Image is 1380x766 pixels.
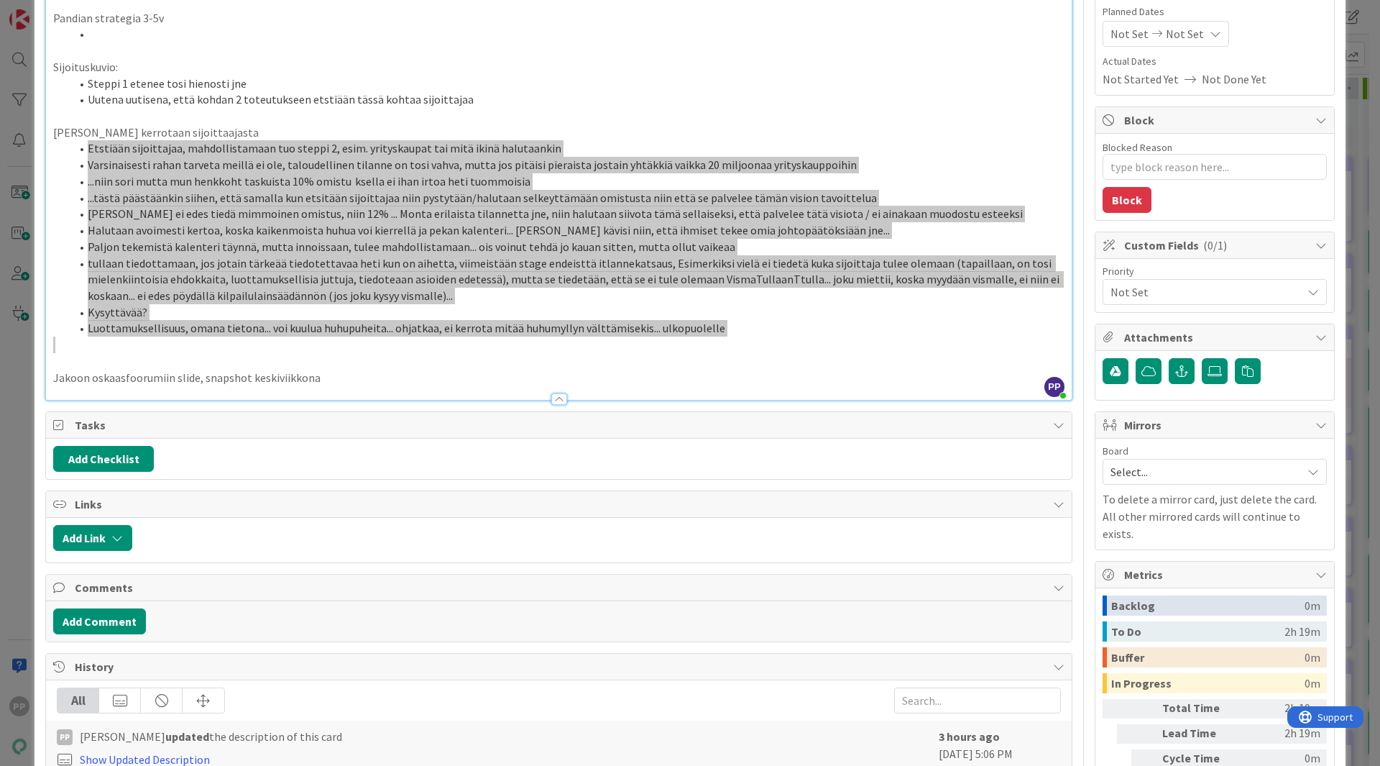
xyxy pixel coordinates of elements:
p: To delete a mirror card, just delete the card. All other mirrored cards will continue to exists. [1103,491,1327,542]
button: Block [1103,187,1151,213]
li: Varsinaisesti rahan tarveta meillä ei ole, taloudellinen tilanne on tosi vahva, mutta jos pitäisi... [70,157,1064,173]
li: Halutaan avoimesti kertoa, koska kaikenmoista huhua voi kierrellä ja pekan kalenteri... [PERSON_N... [70,222,1064,239]
span: Support [30,2,65,19]
span: Not Done Yet [1202,70,1266,88]
span: Links [75,496,1046,513]
span: Custom Fields [1124,237,1308,254]
span: Not Set [1110,25,1149,42]
div: 0m [1305,673,1320,693]
div: To Do [1111,621,1284,642]
div: Priority [1103,266,1327,276]
li: Kysyttävää? [70,304,1064,321]
label: Blocked Reason [1103,141,1172,154]
div: 0m [1305,596,1320,616]
span: ( 0/1 ) [1203,238,1227,252]
b: updated [165,729,209,744]
div: In Progress [1111,673,1305,693]
span: Not Started Yet [1103,70,1179,88]
li: Luottamuksellisuus, omana tietona... voi kuulua huhupuheita... ohjatkaa, ei kerrota mitää huhumyl... [70,320,1064,337]
span: Block [1124,111,1308,129]
li: ...niin sori mutta mun henkkoht taskuista 10% omistu ksella ei ihan irtoa heti tuommoisia [70,173,1064,190]
span: Metrics [1124,566,1308,583]
span: Not Set [1166,25,1204,42]
div: All [57,688,99,713]
span: Board [1103,446,1128,456]
p: Jakoon oskaasfoorumiin slide, snapshot keskiviikkona [53,370,1064,386]
button: Add Link [53,525,132,551]
span: Planned Dates [1103,4,1327,19]
span: [PERSON_NAME] the description of this card [80,728,342,745]
li: tullaan tiedottamaan, jos jotain tärkeää tiedotettavaa heti kun on aihetta, viimeistään stage end... [70,255,1064,304]
div: PP [57,729,73,745]
li: Uutena uutisena, että kohdan 2 toteutukseen etstiään tässä kohtaa sijoittajaa [70,91,1064,108]
div: Total Time [1162,699,1241,719]
span: Tasks [75,416,1046,434]
span: Comments [75,579,1046,596]
span: Select... [1110,462,1294,482]
button: Add Comment [53,608,146,634]
li: [PERSON_NAME] ei edes tiedä mimmoinen omistus, niin 12% ... Monta erilaista tilannetta jne, niin ... [70,206,1064,222]
span: Mirrors [1124,416,1308,434]
p: Pandian strategia 3-5v [53,10,1064,27]
span: Not Set [1110,282,1294,302]
span: Actual Dates [1103,54,1327,69]
b: 3 hours ago [939,729,1000,744]
li: Paljon tekemistä kalenteri täynnä, mutta innoissaan, tulee mahdollistamaan... ois voinut tehdä jo... [70,239,1064,255]
div: Buffer [1111,647,1305,667]
span: PP [1044,377,1064,397]
div: 0m [1305,647,1320,667]
span: History [75,658,1046,675]
div: 2h 19m [1247,724,1320,744]
div: 2h 19m [1247,699,1320,719]
li: Steppi 1 etenee tosi hienosti jne [70,76,1064,92]
p: [PERSON_NAME] kerrotaan sijoittaajasta [53,124,1064,141]
li: Etstiään sijoittajaa, mahdollistamaan tuo steppi 2, esim. yrityskaupat tai mitä ikinä halutaankin [70,140,1064,157]
button: Add Checklist [53,446,154,472]
div: Lead Time [1162,724,1241,744]
input: Search... [894,688,1061,713]
span: Attachments [1124,329,1308,346]
p: Sijoituskuvio: [53,59,1064,76]
div: 2h 19m [1284,621,1320,642]
div: Backlog [1111,596,1305,616]
li: ...tästä päästäänkin siihen, että samalla kun etsitään sijoittajaa niin pystytään/halutaan selkey... [70,190,1064,206]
